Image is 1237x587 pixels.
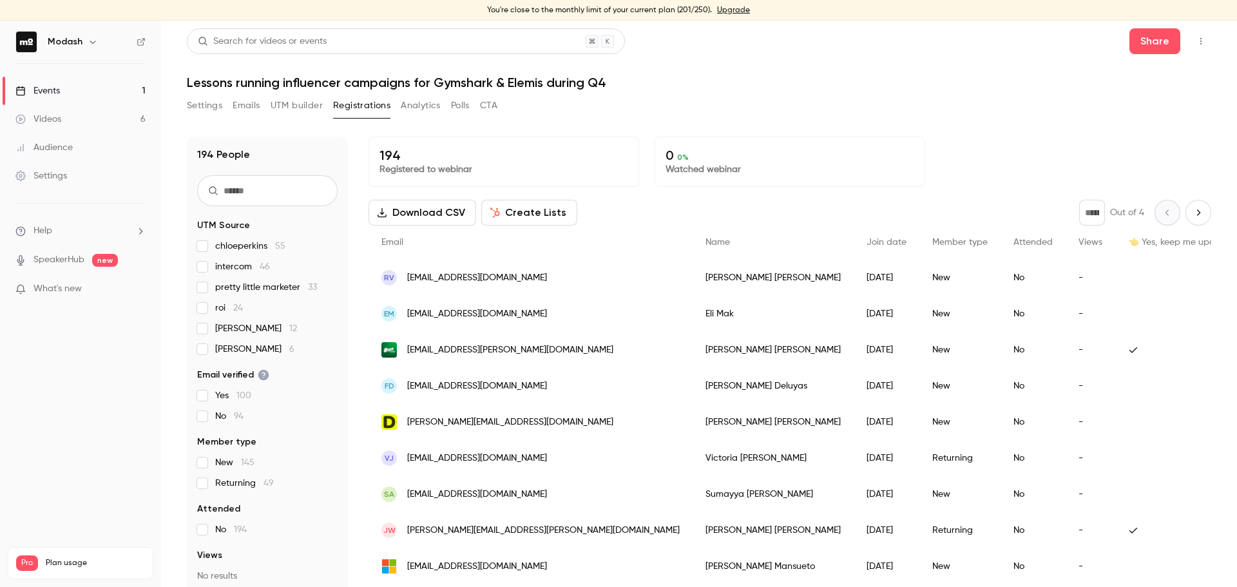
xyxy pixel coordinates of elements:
div: No [1001,476,1066,512]
div: - [1066,512,1115,548]
button: Next page [1185,200,1211,226]
div: No [1001,440,1066,476]
button: Download CSV [369,200,476,226]
p: Registered to webinar [379,163,628,176]
div: - [1066,440,1115,476]
span: intercom [215,260,270,273]
button: Analytics [401,95,441,116]
p: No results [197,570,338,582]
div: - [1066,332,1115,368]
div: No [1001,548,1066,584]
div: New [919,296,1001,332]
span: [EMAIL_ADDRESS][DOMAIN_NAME] [407,560,547,573]
iframe: Noticeable Trigger [130,284,146,295]
div: No [1001,368,1066,404]
div: No [1001,296,1066,332]
span: roi [215,302,243,314]
h1: Lessons running influencer campaigns for Gymshark & Elemis during Q4 [187,75,1211,90]
img: dri.run [381,414,397,430]
div: [DATE] [854,404,919,440]
span: Name [705,238,730,247]
span: No [215,523,247,536]
button: Polls [451,95,470,116]
div: [DATE] [854,548,919,584]
span: 12 [289,324,297,333]
div: No [1001,332,1066,368]
span: [EMAIL_ADDRESS][DOMAIN_NAME] [407,380,547,393]
div: Events [15,84,60,97]
span: 0 % [677,153,689,162]
span: RV [384,272,394,284]
span: 49 [264,479,274,488]
span: UTM Source [197,219,250,232]
span: [EMAIL_ADDRESS][DOMAIN_NAME] [407,452,547,465]
span: Plan usage [46,558,145,568]
div: Settings [15,169,67,182]
div: Videos [15,113,61,126]
span: Attended [197,503,240,515]
div: [DATE] [854,512,919,548]
span: Yes [215,389,251,402]
span: Help [34,224,52,238]
span: Returning [215,477,274,490]
div: Search for videos or events [198,35,327,48]
div: New [919,260,1001,296]
span: Attended [1013,238,1053,247]
span: Email verified [197,369,269,381]
span: 55 [275,242,285,251]
div: New [919,368,1001,404]
span: 6 [289,345,294,354]
span: Member type [197,436,256,448]
p: 194 [379,148,628,163]
div: No [1001,260,1066,296]
div: [DATE] [854,440,919,476]
span: SA [384,488,394,500]
a: Upgrade [717,5,750,15]
div: [DATE] [854,368,919,404]
div: Eli Mak [693,296,854,332]
div: New [919,332,1001,368]
p: Out of 4 [1110,206,1144,219]
span: New [215,456,254,469]
div: Audience [15,141,73,154]
span: chloeperkins [215,240,285,253]
img: Modash [16,32,37,52]
span: [PERSON_NAME] [215,343,294,356]
span: [EMAIL_ADDRESS][DOMAIN_NAME] [407,271,547,285]
span: Views [1079,238,1102,247]
button: Create Lists [481,200,577,226]
div: New [919,476,1001,512]
button: Share [1129,28,1180,54]
button: Settings [187,95,222,116]
a: SpeakerHub [34,253,84,267]
span: [PERSON_NAME][EMAIL_ADDRESS][PERSON_NAME][DOMAIN_NAME] [407,524,680,537]
span: pretty little marketer [215,281,317,294]
button: UTM builder [271,95,323,116]
div: [DATE] [854,476,919,512]
div: [DATE] [854,332,919,368]
span: Views [197,549,222,562]
button: Emails [233,95,260,116]
span: [PERSON_NAME][EMAIL_ADDRESS][DOMAIN_NAME] [407,416,613,429]
div: [PERSON_NAME] [PERSON_NAME] [693,404,854,440]
div: No [1001,404,1066,440]
div: No [1001,512,1066,548]
span: [EMAIL_ADDRESS][DOMAIN_NAME] [407,307,547,321]
div: [PERSON_NAME] Deluyas [693,368,854,404]
span: 94 [234,412,244,421]
span: No [215,410,244,423]
div: [DATE] [854,260,919,296]
button: CTA [480,95,497,116]
span: [EMAIL_ADDRESS][PERSON_NAME][DOMAIN_NAME] [407,343,613,357]
div: New [919,548,1001,584]
div: Returning [919,512,1001,548]
span: FD [385,380,394,392]
span: 33 [308,283,317,292]
span: 145 [241,458,254,467]
span: [PERSON_NAME] [215,322,297,335]
div: Sumayya [PERSON_NAME] [693,476,854,512]
div: New [919,404,1001,440]
img: bega.com.au [381,342,397,358]
span: JW [383,524,396,536]
div: - [1066,476,1115,512]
